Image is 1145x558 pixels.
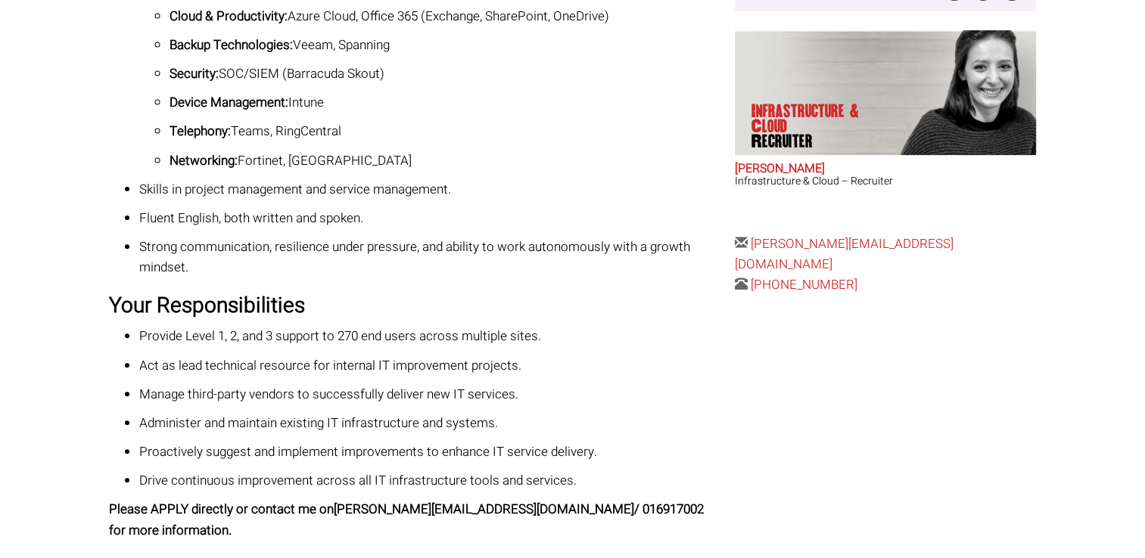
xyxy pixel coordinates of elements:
[735,175,1036,187] h3: Infrastructure & Cloud – Recruiter
[170,64,219,83] strong: Security:
[170,6,723,26] p: Azure Cloud, Office 365 (Exchange, SharePoint, OneDrive)
[170,64,723,84] p: SOC/SIEM (Barracuda Skout)
[170,92,723,113] p: Intune
[170,35,723,55] p: Veeam, Spanning
[751,104,868,149] p: Infrastructure & Cloud
[139,355,723,376] p: Act as lead technical resource for internal IT improvement projects.
[170,36,293,54] strong: Backup Technologies:
[751,275,857,294] a: [PHONE_NUMBER]
[751,134,868,149] span: Recruiter
[735,234,954,274] a: [PERSON_NAME][EMAIL_ADDRESS][DOMAIN_NAME]
[109,500,704,539] strong: Please APPLY directly or contact me on [PERSON_NAME][EMAIL_ADDRESS][DOMAIN_NAME] / 016917002 for ...
[139,384,723,405] p: Manage third-party vendors to successfully deliver new IT services.
[170,151,238,170] strong: Networking:
[735,163,1036,176] h2: [PERSON_NAME]
[139,208,723,228] p: Fluent English, both written and spoken.
[139,442,723,462] p: Proactively suggest and implement improvements to enhance IT service delivery.
[170,122,231,141] strong: Telephony:
[170,7,288,26] strong: Cloud & Productivity:
[139,413,723,433] p: Administer and maintain existing IT infrastructure and systems.
[170,93,288,112] strong: Device Management:
[891,30,1036,155] img: Sara O'Toole does Infrastructure & Cloud Recruiter
[170,150,723,171] p: Fortinet, [GEOGRAPHIC_DATA]
[170,121,723,141] p: Teams, RingCentral
[109,290,305,321] strong: Your Responsibilities
[139,470,723,491] p: Drive continuous improvement across all IT infrastructure tools and services.
[139,237,723,277] p: Strong communication, resilience under pressure, and ability to work autonomously with a growth m...
[139,179,723,200] p: Skills in project management and service management.
[139,326,723,346] p: Provide Level 1, 2, and 3 support to 270 end users across multiple sites.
